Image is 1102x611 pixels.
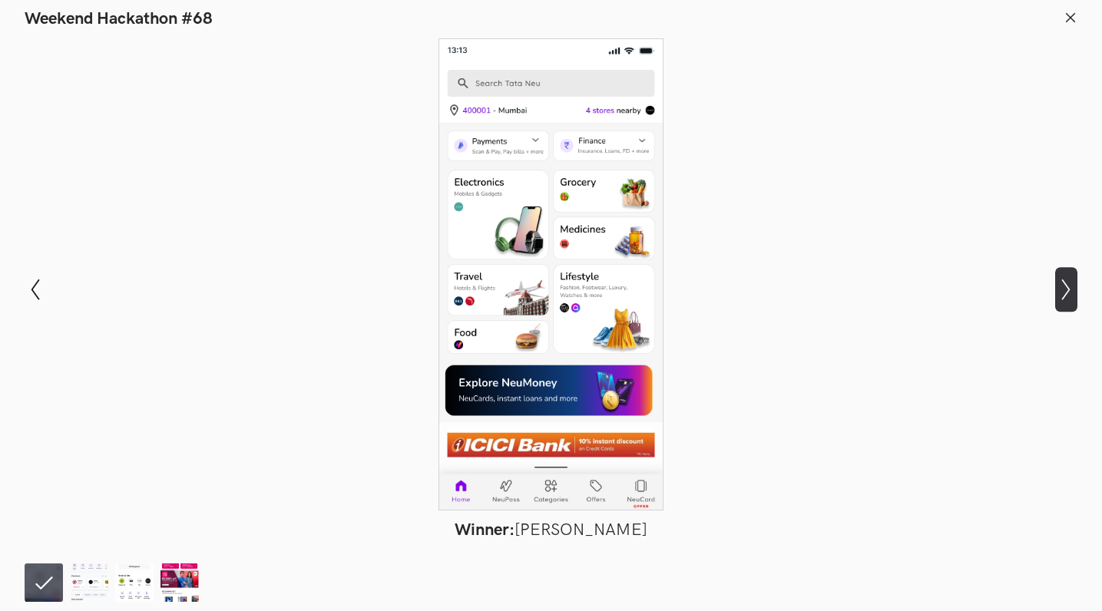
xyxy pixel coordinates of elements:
strong: Winner: [455,520,515,540]
img: TataNeu_-_Screen.png [70,563,108,602]
img: Tata_neu.png [115,563,154,602]
h1: Weekend Hackathon #68 [25,9,213,29]
img: tatanew.jpg [161,563,199,602]
figcaption: [PERSON_NAME] [91,520,1012,540]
